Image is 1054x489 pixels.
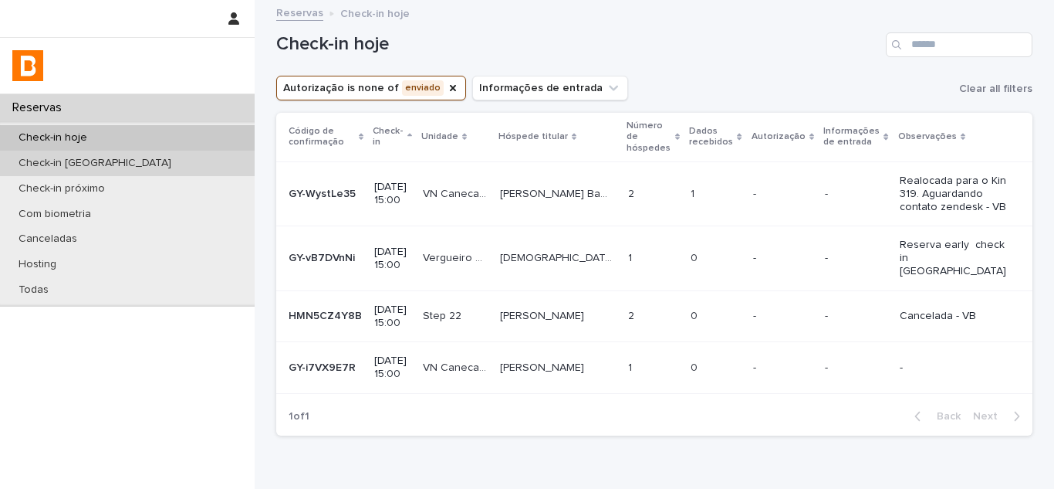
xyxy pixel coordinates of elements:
[276,398,322,436] p: 1 of 1
[959,83,1032,94] span: Clear all filters
[289,358,359,375] p: GY-i7VX9E7R
[340,4,410,21] p: Check-in hoje
[753,188,812,201] p: -
[289,249,358,265] p: GY-vB7DVnNi
[6,100,74,115] p: Reservas
[823,123,880,151] p: Informações de entrada
[900,362,1008,375] p: -
[423,249,491,265] p: Vergueiro 616
[500,358,587,375] p: [PERSON_NAME]
[276,342,1032,394] tr: GY-i7VX9E7RGY-i7VX9E7R [DATE] 15:00VN Caneca 513VN Caneca 513 [PERSON_NAME][PERSON_NAME] 11 00 ---
[6,131,100,144] p: Check-in hoje
[691,358,701,375] p: 0
[500,185,619,201] p: Fernanda Werlang Bamberg
[953,77,1032,100] button: Clear all filters
[691,185,698,201] p: 1
[6,208,103,221] p: Com biometria
[691,249,701,265] p: 0
[6,284,61,297] p: Todas
[276,161,1032,226] tr: GY-WystLe35GY-WystLe35 [DATE] 15:00VN Caneca 614VN Caneca 614 [PERSON_NAME] Bamberg[PERSON_NAME] ...
[628,358,635,375] p: 1
[753,252,812,265] p: -
[628,185,637,201] p: 2
[498,128,568,145] p: Hóspede titular
[689,123,733,151] p: Dados recebidos
[374,355,410,381] p: [DATE] 15:00
[628,249,635,265] p: 1
[12,50,43,81] img: zVaNuJHRTjyIjT5M9Xd5
[752,128,806,145] p: Autorização
[6,258,69,271] p: Hosting
[276,290,1032,342] tr: HMN5CZ4Y8BHMN5CZ4Y8B [DATE] 15:00Step 22Step 22 [PERSON_NAME][PERSON_NAME] 22 00 --Cancelada - VB
[374,246,410,272] p: [DATE] 15:00
[276,33,880,56] h1: Check-in hoje
[900,310,1008,323] p: Cancelada - VB
[374,181,410,207] p: [DATE] 15:00
[825,188,887,201] p: -
[927,411,961,422] span: Back
[423,185,491,201] p: VN Caneca 614
[967,409,1032,423] button: Next
[691,307,701,323] p: 0
[902,409,967,423] button: Back
[500,307,587,323] p: [PERSON_NAME]
[825,310,887,323] p: -
[276,3,323,21] a: Reservas
[753,310,812,323] p: -
[276,76,466,100] button: Autorização
[374,304,410,330] p: [DATE] 15:00
[973,411,1007,422] span: Next
[900,175,1008,213] p: Realocada para o Kin 319. Aguardando contato zendesk - VB
[500,249,619,265] p: CRISTIANO PEREIRA
[421,128,458,145] p: Unidade
[373,123,403,151] p: Check-in
[276,226,1032,290] tr: GY-vB7DVnNiGY-vB7DVnNi [DATE] 15:00Vergueiro 616Vergueiro 616 [DEMOGRAPHIC_DATA][PERSON_NAME][DEM...
[825,362,887,375] p: -
[628,307,637,323] p: 2
[289,123,355,151] p: Código de confirmação
[472,76,628,100] button: Informações de entrada
[289,185,359,201] p: GY-WystLe35
[6,182,117,195] p: Check-in próximo
[825,252,887,265] p: -
[423,307,465,323] p: Step 22
[6,233,90,246] p: Canceladas
[289,307,365,323] p: HMN5CZ4Y8B
[6,157,184,170] p: Check-in [GEOGRAPHIC_DATA]
[753,362,812,375] p: -
[900,239,1008,277] p: Reserva early check in [GEOGRAPHIC_DATA]
[886,32,1032,57] input: Search
[627,117,671,157] p: Número de hóspedes
[898,128,957,145] p: Observações
[423,358,491,375] p: VN Caneca 513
